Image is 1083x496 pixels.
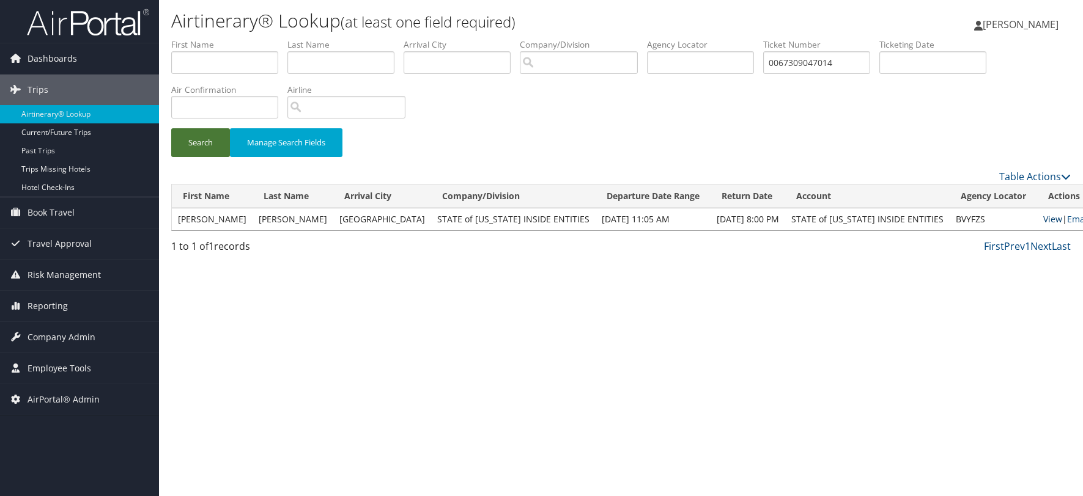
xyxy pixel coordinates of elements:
[647,38,763,51] label: Agency Locator
[287,84,415,96] label: Airline
[28,197,75,228] span: Book Travel
[1030,239,1052,253] a: Next
[253,208,333,230] td: [PERSON_NAME]
[974,6,1071,43] a: [PERSON_NAME]
[28,43,77,74] span: Dashboards
[253,184,333,208] th: Last Name: activate to sort column ascending
[333,208,431,230] td: [GEOGRAPHIC_DATA]
[171,38,287,51] label: First Name
[950,208,1037,230] td: BVYFZS
[950,184,1037,208] th: Agency Locator: activate to sort column ascending
[171,84,287,96] label: Air Confirmation
[1052,239,1071,253] a: Last
[404,38,520,51] label: Arrival City
[1004,239,1025,253] a: Prev
[28,384,100,415] span: AirPortal® Admin
[431,184,596,208] th: Company/Division
[1025,239,1030,253] a: 1
[999,170,1071,183] a: Table Actions
[431,208,596,230] td: STATE of [US_STATE] INSIDE ENTITIES
[983,18,1059,31] span: [PERSON_NAME]
[763,38,879,51] label: Ticket Number
[172,208,253,230] td: [PERSON_NAME]
[879,38,996,51] label: Ticketing Date
[333,184,431,208] th: Arrival City: activate to sort column ascending
[785,208,950,230] td: STATE of [US_STATE] INSIDE ENTITIES
[28,322,95,352] span: Company Admin
[171,239,382,260] div: 1 to 1 of records
[711,184,785,208] th: Return Date: activate to sort column ascending
[596,184,711,208] th: Departure Date Range: activate to sort column ascending
[27,8,149,37] img: airportal-logo.png
[171,128,230,157] button: Search
[28,291,68,321] span: Reporting
[520,38,647,51] label: Company/Division
[28,260,101,290] span: Risk Management
[1043,213,1062,225] a: View
[230,128,342,157] button: Manage Search Fields
[785,184,950,208] th: Account: activate to sort column ascending
[341,12,516,32] small: (at least one field required)
[711,208,785,230] td: [DATE] 8:00 PM
[984,239,1004,253] a: First
[28,353,91,384] span: Employee Tools
[171,8,771,34] h1: Airtinerary® Lookup
[28,75,48,105] span: Trips
[172,184,253,208] th: First Name: activate to sort column ascending
[287,38,404,51] label: Last Name
[596,208,711,230] td: [DATE] 11:05 AM
[209,239,214,253] span: 1
[28,228,92,259] span: Travel Approval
